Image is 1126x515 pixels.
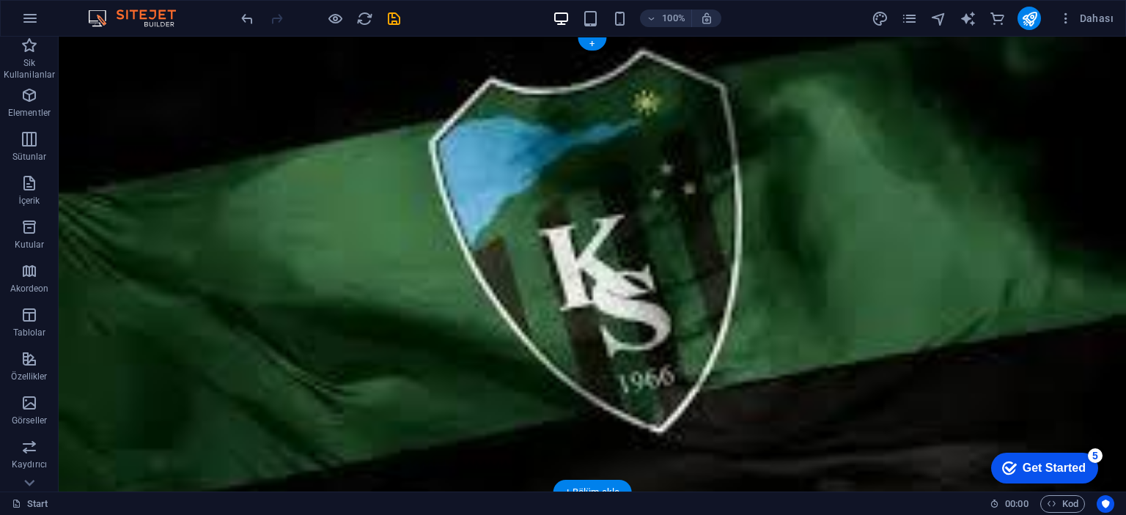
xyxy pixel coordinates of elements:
img: Editor Logo [84,10,194,27]
button: Kod [1040,495,1085,513]
p: Sütunlar [12,151,47,163]
i: Yeniden boyutlandırmada yakınlaştırma düzeyini seçilen cihaza uyacak şekilde otomatik olarak ayarla. [700,12,713,25]
span: Kod [1047,495,1078,513]
div: 5 [108,3,123,18]
h6: Oturum süresi [990,495,1029,513]
button: navigator [930,10,947,27]
p: Elementler [8,107,51,119]
h6: 100% [662,10,685,27]
i: Sayfalar (Ctrl+Alt+S) [901,10,918,27]
span: 00 00 [1005,495,1028,513]
p: İçerik [18,195,40,207]
a: Seçimi iptal etmek için tıkla. Sayfaları açmak için çift tıkla [12,495,48,513]
i: Navigatör [930,10,947,27]
i: Tasarım (Ctrl+Alt+Y) [872,10,888,27]
span: : [1015,498,1018,509]
i: Ticaret [989,10,1006,27]
button: save [385,10,402,27]
button: Ön izleme modundan çıkıp düzenlemeye devam etmek için buraya tıklayın [326,10,344,27]
i: Kaydet (Ctrl+S) [386,10,402,27]
button: Usercentrics [1097,495,1114,513]
i: AI Writer [960,10,976,27]
button: Dahası [1053,7,1119,30]
button: reload [356,10,373,27]
p: Görseller [12,415,47,426]
div: + Bölüm ekle [553,480,632,505]
p: Tablolar [13,327,46,338]
button: text_generator [959,10,976,27]
p: Kutular [15,239,45,251]
button: design [871,10,888,27]
p: Kaydırıcı [12,459,47,470]
div: + [578,37,606,51]
div: Get Started 5 items remaining, 0% complete [12,7,119,38]
div: Get Started [43,16,106,29]
span: Dahası [1059,11,1114,26]
p: Özellikler [11,371,47,382]
i: Yayınla [1021,10,1038,27]
p: Akordeon [10,283,49,294]
button: commerce [988,10,1006,27]
i: Geri al: Elementleri sil (Ctrl+Z) [239,10,256,27]
i: Sayfayı yeniden yükleyin [356,10,373,27]
button: undo [238,10,256,27]
button: publish [1018,7,1041,30]
button: 100% [640,10,692,27]
button: pages [900,10,918,27]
